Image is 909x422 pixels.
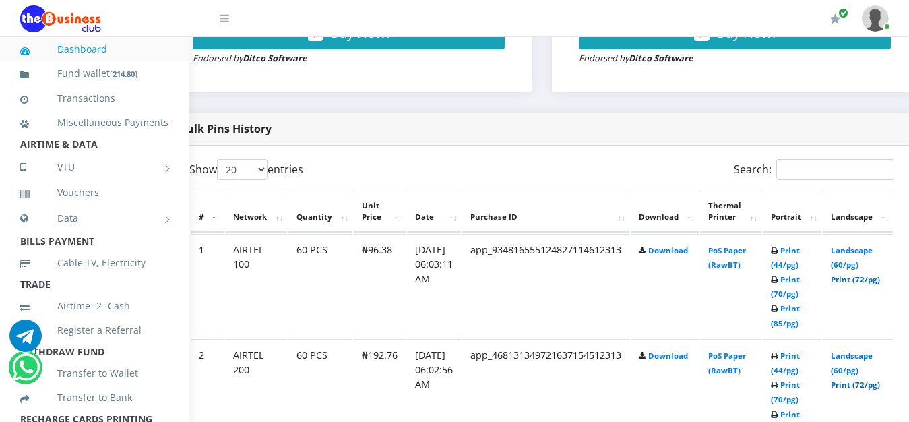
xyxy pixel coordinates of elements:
a: VTU [20,150,168,184]
td: 1 [191,234,224,338]
a: Print (70/pg) [771,380,800,404]
select: Showentries [217,159,268,180]
small: Endorsed by [579,52,693,64]
a: Chat for support [9,330,42,352]
a: Register a Referral [20,315,168,346]
a: Cable TV, Electricity [20,247,168,278]
a: Airtime -2- Cash [20,291,168,322]
a: Miscellaneous Payments [20,107,168,138]
td: ₦96.38 [354,234,406,338]
strong: Ditco Software [629,52,693,64]
a: Data [20,202,168,235]
a: Transactions [20,83,168,114]
small: [ ] [110,69,137,79]
a: Fund wallet[214.80] [20,58,168,90]
th: Portrait: activate to sort column ascending [763,191,821,233]
img: Logo [20,5,101,32]
span: Renew/Upgrade Subscription [838,8,848,18]
th: Landscape: activate to sort column ascending [823,191,893,233]
img: User [862,5,889,32]
a: Transfer to Wallet [20,358,168,389]
a: Print (72/pg) [831,380,880,390]
th: Quantity: activate to sort column ascending [288,191,352,233]
th: Purchase ID: activate to sort column ascending [462,191,629,233]
a: Dashboard [20,34,168,65]
th: Download: activate to sort column ascending [631,191,699,233]
span: Buy Now! [716,24,776,42]
td: AIRTEL 100 [225,234,287,338]
a: Print (44/pg) [771,245,800,270]
a: Landscape (60/pg) [831,245,873,270]
th: Network: activate to sort column ascending [225,191,287,233]
input: Search: [776,159,894,180]
a: PoS Paper (RawBT) [708,351,746,375]
a: Print (72/pg) [831,274,880,284]
a: Chat for support [12,361,40,384]
a: Download [648,351,688,361]
a: Vouchers [20,177,168,208]
th: Thermal Printer: activate to sort column ascending [700,191,761,233]
strong: Bulk Pins History [179,121,272,136]
span: Buy Now! [330,24,389,42]
a: PoS Paper (RawBT) [708,245,746,270]
label: Show entries [189,159,303,180]
th: #: activate to sort column descending [191,191,224,233]
th: Date: activate to sort column ascending [407,191,461,233]
td: app_934816555124827114612313 [462,234,629,338]
b: 214.80 [113,69,135,79]
i: Renew/Upgrade Subscription [830,13,840,24]
small: Endorsed by [193,52,307,64]
a: Landscape (60/pg) [831,351,873,375]
a: Print (44/pg) [771,351,800,375]
a: Print (70/pg) [771,274,800,299]
td: 60 PCS [288,234,352,338]
td: [DATE] 06:03:11 AM [407,234,461,338]
a: Transfer to Bank [20,382,168,413]
a: Print (85/pg) [771,303,800,328]
label: Search: [734,159,894,180]
strong: Ditco Software [243,52,307,64]
th: Unit Price: activate to sort column ascending [354,191,406,233]
a: Download [648,245,688,255]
